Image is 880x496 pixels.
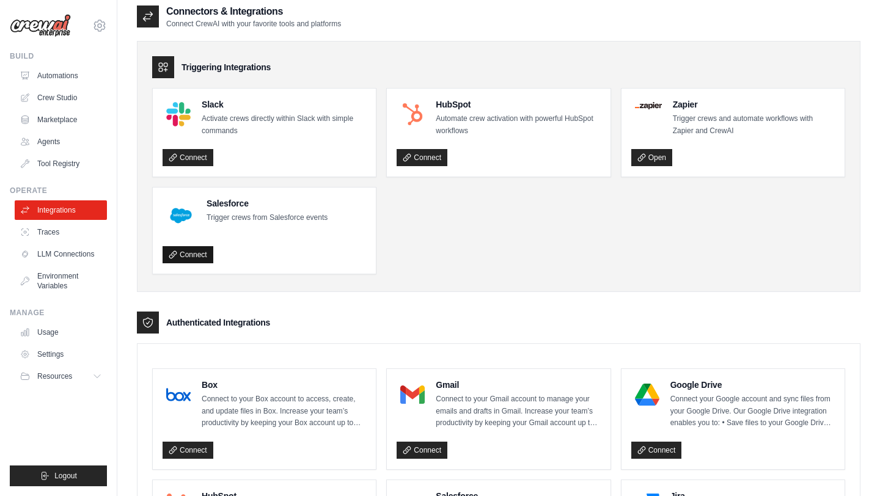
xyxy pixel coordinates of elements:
[15,88,107,108] a: Crew Studio
[436,379,600,391] h4: Gmail
[182,61,271,73] h3: Triggering Integrations
[15,244,107,264] a: LLM Connections
[54,471,77,481] span: Logout
[166,201,196,230] img: Salesforce Logo
[15,66,107,86] a: Automations
[15,222,107,242] a: Traces
[15,323,107,342] a: Usage
[10,51,107,61] div: Build
[400,382,425,407] img: Gmail Logo
[202,393,366,429] p: Connect to your Box account to access, create, and update files in Box. Increase your team’s prod...
[673,98,835,111] h4: Zapier
[631,442,682,459] a: Connect
[207,212,328,224] p: Trigger crews from Salesforce events
[673,113,835,137] p: Trigger crews and automate workflows with Zapier and CrewAI
[166,316,270,329] h3: Authenticated Integrations
[207,197,328,210] h4: Salesforce
[10,14,71,37] img: Logo
[670,393,835,429] p: Connect your Google account and sync files from your Google Drive. Our Google Drive integration e...
[436,98,600,111] h4: HubSpot
[15,367,107,386] button: Resources
[163,246,213,263] a: Connect
[635,102,662,109] img: Zapier Logo
[400,102,425,126] img: HubSpot Logo
[397,442,447,459] a: Connect
[15,345,107,364] a: Settings
[202,98,366,111] h4: Slack
[670,379,835,391] h4: Google Drive
[15,132,107,151] a: Agents
[166,19,341,29] p: Connect CrewAI with your favorite tools and platforms
[166,382,191,407] img: Box Logo
[202,113,366,137] p: Activate crews directly within Slack with simple commands
[163,149,213,166] a: Connect
[10,465,107,486] button: Logout
[37,371,72,381] span: Resources
[436,113,600,137] p: Automate crew activation with powerful HubSpot workflows
[10,308,107,318] div: Manage
[631,149,672,166] a: Open
[202,379,366,391] h4: Box
[10,186,107,195] div: Operate
[635,382,659,407] img: Google Drive Logo
[15,154,107,173] a: Tool Registry
[436,393,600,429] p: Connect to your Gmail account to manage your emails and drafts in Gmail. Increase your team’s pro...
[163,442,213,459] a: Connect
[397,149,447,166] a: Connect
[166,4,341,19] h2: Connectors & Integrations
[15,266,107,296] a: Environment Variables
[166,102,191,126] img: Slack Logo
[15,110,107,129] a: Marketplace
[15,200,107,220] a: Integrations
